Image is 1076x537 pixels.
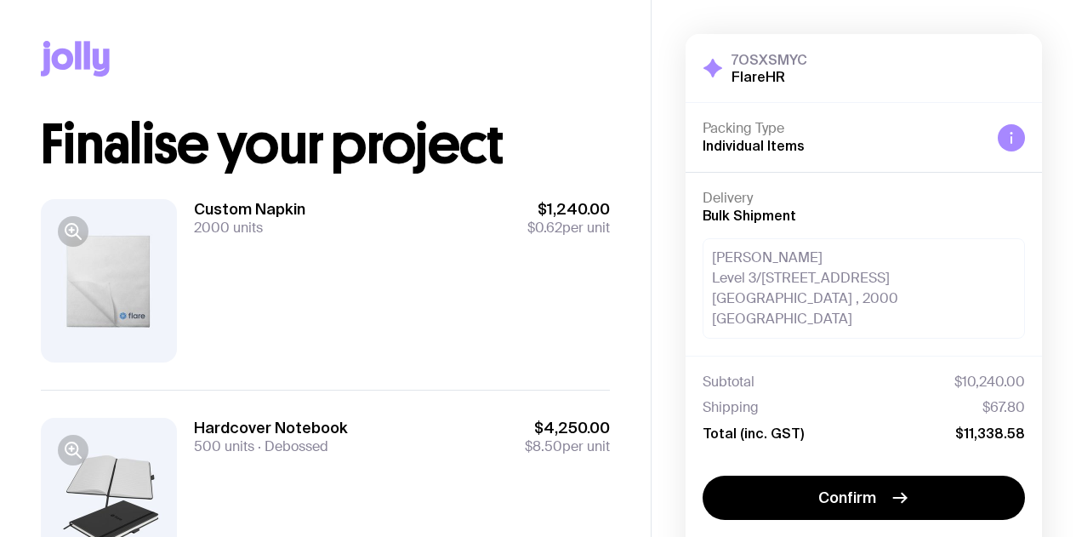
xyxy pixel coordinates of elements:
span: $10,240.00 [954,374,1025,391]
h1: Finalise your project [41,117,610,172]
span: $8.50 [525,437,562,455]
span: Shipping [703,399,759,416]
span: $67.80 [982,399,1025,416]
span: $11,338.58 [955,425,1025,442]
h4: Delivery [703,190,1025,207]
span: $1,240.00 [527,199,610,220]
span: Bulk Shipment [703,208,796,223]
span: per unit [527,220,610,237]
h3: 7OSXSMYC [732,51,807,68]
span: Confirm [818,488,876,508]
span: $0.62 [527,219,562,237]
span: Total (inc. GST) [703,425,804,442]
span: 500 units [194,437,254,455]
span: Individual Items [703,138,805,153]
span: Subtotal [703,374,754,391]
span: $4,250.00 [525,418,610,438]
h3: Custom Napkin [194,199,305,220]
div: [PERSON_NAME] Level 3/[STREET_ADDRESS] [GEOGRAPHIC_DATA] , 2000 [GEOGRAPHIC_DATA] [703,238,1025,339]
h3: Hardcover Notebook [194,418,348,438]
span: Debossed [254,437,328,455]
button: Confirm [703,476,1025,520]
h2: FlareHR [732,68,807,85]
span: 2000 units [194,219,263,237]
span: per unit [525,438,610,455]
h4: Packing Type [703,120,984,137]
